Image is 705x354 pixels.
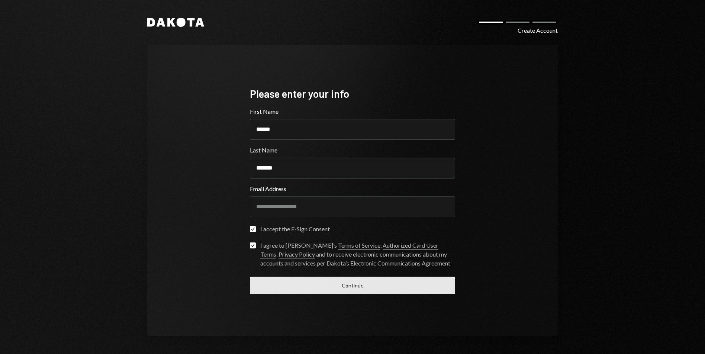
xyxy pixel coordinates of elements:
a: Privacy Policy [279,251,315,258]
a: Terms of Service [338,242,380,250]
a: E-Sign Consent [291,225,330,233]
a: Authorized Card User Terms [260,242,438,258]
button: Continue [250,277,455,294]
label: Last Name [250,146,455,155]
div: I accept the [260,225,330,234]
button: I agree to [PERSON_NAME]’s Terms of Service, Authorized Card User Terms, Privacy Policy and to re... [250,242,256,248]
label: First Name [250,107,455,116]
button: I accept the E-Sign Consent [250,226,256,232]
div: Please enter your info [250,87,455,101]
label: Email Address [250,184,455,193]
div: I agree to [PERSON_NAME]’s , , and to receive electronic communications about my accounts and ser... [260,241,455,268]
div: Create Account [518,26,558,35]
